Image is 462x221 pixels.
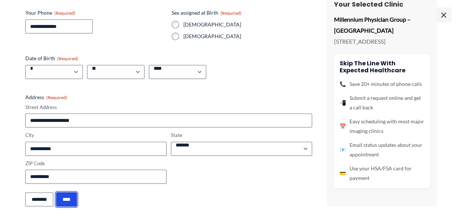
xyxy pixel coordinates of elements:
[25,104,312,111] label: Street Address
[340,79,424,88] li: Save 20+ minutes of phone calls
[221,10,241,16] span: (Required)
[340,79,346,88] span: 📞
[334,14,430,36] p: Millennium Physician Group – [GEOGRAPHIC_DATA]
[340,145,346,154] span: 📧
[171,132,312,139] label: State
[340,140,424,159] li: Email status updates about your appointment
[183,21,312,28] label: [DEMOGRAPHIC_DATA]
[57,56,78,61] span: (Required)
[46,95,67,100] span: (Required)
[340,98,346,107] span: 📲
[340,93,424,112] li: Submit a request online and get a call back
[340,163,424,182] li: Use your HSA/FSA card for payment
[340,116,424,135] li: Easy scheduling with most major imaging clinics
[25,55,78,62] legend: Date of Birth
[172,9,241,17] legend: Sex assigned at Birth
[340,168,346,178] span: 💳
[334,36,430,47] p: [STREET_ADDRESS]
[25,9,166,17] label: Your Phone
[436,7,451,22] span: ×
[340,121,346,131] span: 📅
[25,94,67,101] legend: Address
[25,132,166,139] label: City
[340,59,424,73] h4: Skip the line with Expected Healthcare
[183,33,312,40] label: [DEMOGRAPHIC_DATA]
[54,10,75,16] span: (Required)
[25,160,166,167] label: ZIP Code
